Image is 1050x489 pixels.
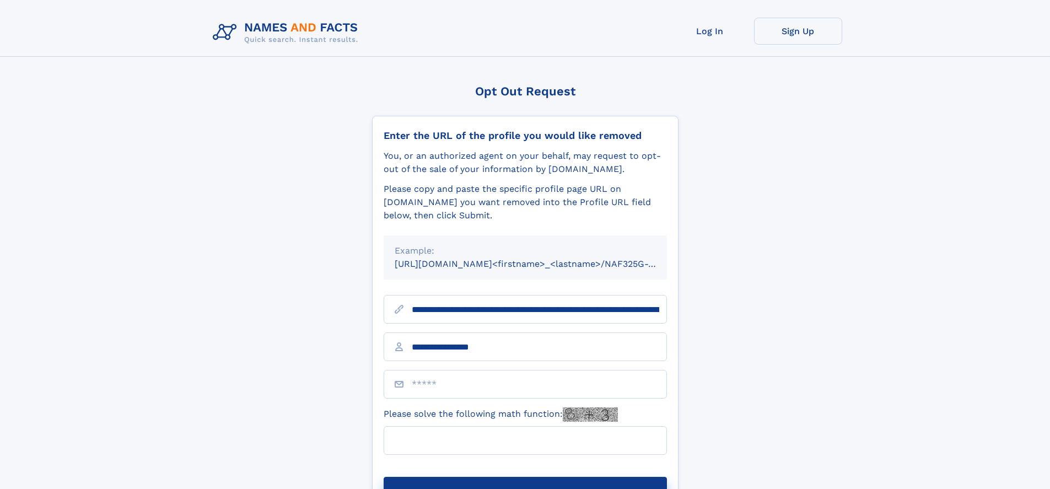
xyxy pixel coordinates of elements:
small: [URL][DOMAIN_NAME]<firstname>_<lastname>/NAF325G-xxxxxxxx [395,259,688,269]
div: You, or an authorized agent on your behalf, may request to opt-out of the sale of your informatio... [384,149,667,176]
label: Please solve the following math function: [384,407,618,422]
div: Opt Out Request [372,84,679,98]
div: Please copy and paste the specific profile page URL on [DOMAIN_NAME] you want removed into the Pr... [384,182,667,222]
img: Logo Names and Facts [208,18,367,47]
div: Example: [395,244,656,257]
div: Enter the URL of the profile you would like removed [384,130,667,142]
a: Log In [666,18,754,45]
a: Sign Up [754,18,842,45]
